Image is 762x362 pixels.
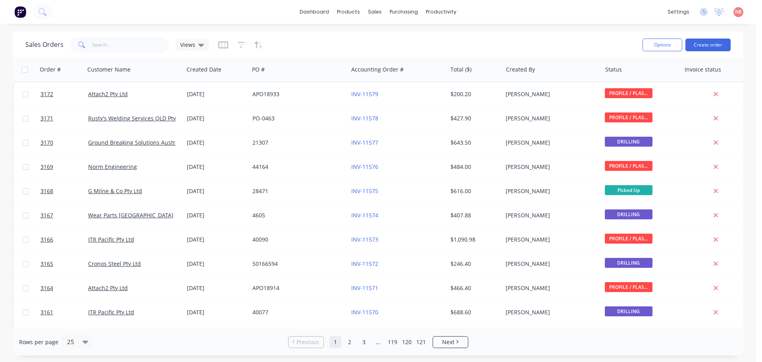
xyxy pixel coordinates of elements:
[88,260,141,267] a: Cronos Steel Pty Ltd
[351,90,378,98] a: INV-11579
[252,139,341,147] div: 21307
[252,114,341,122] div: PO-0463
[358,336,370,348] a: Page 3
[351,211,378,219] a: INV-11574
[506,211,594,219] div: [PERSON_NAME]
[40,300,88,324] a: 3161
[252,163,341,171] div: 44164
[25,41,63,48] h1: Sales Orders
[92,37,169,53] input: Search...
[187,260,246,268] div: [DATE]
[40,211,53,219] span: 3167
[252,211,341,219] div: 4605
[450,187,497,195] div: $616.00
[40,308,53,316] span: 3161
[40,284,53,292] span: 3164
[450,308,497,316] div: $688.60
[605,209,652,219] span: DRILLING
[422,6,460,18] div: productivity
[506,284,594,292] div: [PERSON_NAME]
[450,260,497,268] div: $246.40
[88,308,134,316] a: ITR Pacific Pty Ltd
[386,6,422,18] div: purchasing
[40,155,88,179] a: 3169
[40,203,88,227] a: 3167
[329,336,341,348] a: Page 1 is your current page
[351,236,378,243] a: INV-11573
[14,6,26,18] img: Factory
[252,284,341,292] div: APO18914
[88,187,142,195] a: G Milne & Co Pty Ltd
[605,161,652,171] span: PROFILE / PLAS...
[605,234,652,244] span: PROFILE / PLAS...
[252,260,341,268] div: 50166594
[40,252,88,276] a: 3165
[450,66,471,74] div: Total ($)
[450,211,497,219] div: $407.88
[187,90,246,98] div: [DATE]
[40,325,88,348] a: 3160
[40,139,53,147] span: 3170
[88,163,137,170] a: Norm Engineering
[88,90,128,98] a: Attach2 Pty Ltd
[351,260,378,267] a: INV-11572
[88,284,128,292] a: Attach2 Pty Ltd
[450,163,497,171] div: $484.00
[40,106,88,130] a: 3171
[401,336,413,348] a: Page 120
[88,139,204,146] a: Ground Breaking Solutions Australia Pty Ltd
[187,66,221,74] div: Created Date
[605,306,652,316] span: DRILLING
[87,66,131,74] div: Customer Name
[289,338,323,346] a: Previous page
[605,112,652,122] span: PROFILE / PLAS...
[415,336,427,348] a: Page 121
[506,90,594,98] div: [PERSON_NAME]
[252,236,341,244] div: 40090
[506,66,535,74] div: Created By
[351,163,378,170] a: INV-11576
[351,139,378,146] a: INV-11577
[40,82,88,106] a: 3172
[40,66,61,74] div: Order #
[88,114,186,122] a: Rusty's Welding Services QLD Pty Ltd
[351,284,378,292] a: INV-11571
[605,88,652,98] span: PROFILE / PLAS...
[387,336,398,348] a: Page 119
[40,131,88,155] a: 3170
[40,114,53,122] span: 3171
[605,137,652,147] span: DRILLING
[187,139,246,147] div: [DATE]
[40,90,53,98] span: 3172
[252,66,265,74] div: PO #
[285,336,471,348] ul: Pagination
[88,211,173,219] a: Wear Parts [GEOGRAPHIC_DATA]
[643,39,682,51] button: Options
[40,260,53,268] span: 3165
[351,114,378,122] a: INV-11578
[450,284,497,292] div: $466.40
[19,338,58,346] span: Rows per page
[372,336,384,348] a: Jump forward
[506,308,594,316] div: [PERSON_NAME]
[187,114,246,122] div: [DATE]
[735,8,742,15] span: NB
[664,6,693,18] div: settings
[450,114,497,122] div: $427.90
[506,114,594,122] div: [PERSON_NAME]
[685,66,721,74] div: Invoice status
[605,185,652,195] span: Picked Up
[296,6,333,18] a: dashboard
[351,187,378,195] a: INV-11575
[685,39,731,51] button: Create order
[187,236,246,244] div: [DATE]
[40,236,53,244] span: 3166
[506,163,594,171] div: [PERSON_NAME]
[252,187,341,195] div: 28471
[40,276,88,300] a: 3164
[506,139,594,147] div: [PERSON_NAME]
[187,284,246,292] div: [DATE]
[187,211,246,219] div: [DATE]
[180,41,195,49] span: Views
[450,236,497,244] div: $1,090.98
